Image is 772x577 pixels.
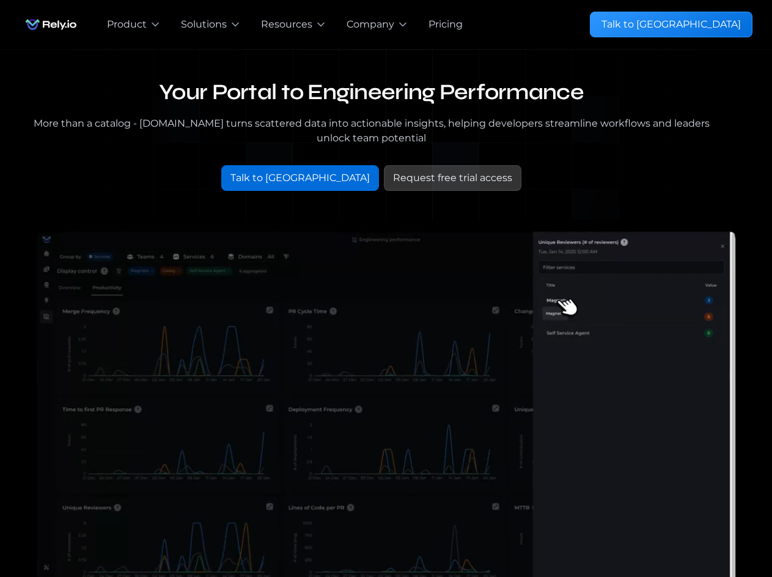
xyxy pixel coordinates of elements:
[181,17,227,32] div: Solutions
[20,12,83,37] a: home
[590,12,752,37] a: Talk to [GEOGRAPHIC_DATA]
[107,17,147,32] div: Product
[601,17,741,32] div: Talk to [GEOGRAPHIC_DATA]
[428,17,463,32] a: Pricing
[347,17,394,32] div: Company
[20,12,83,37] img: Rely.io logo
[261,17,312,32] div: Resources
[691,496,755,560] iframe: Chatbot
